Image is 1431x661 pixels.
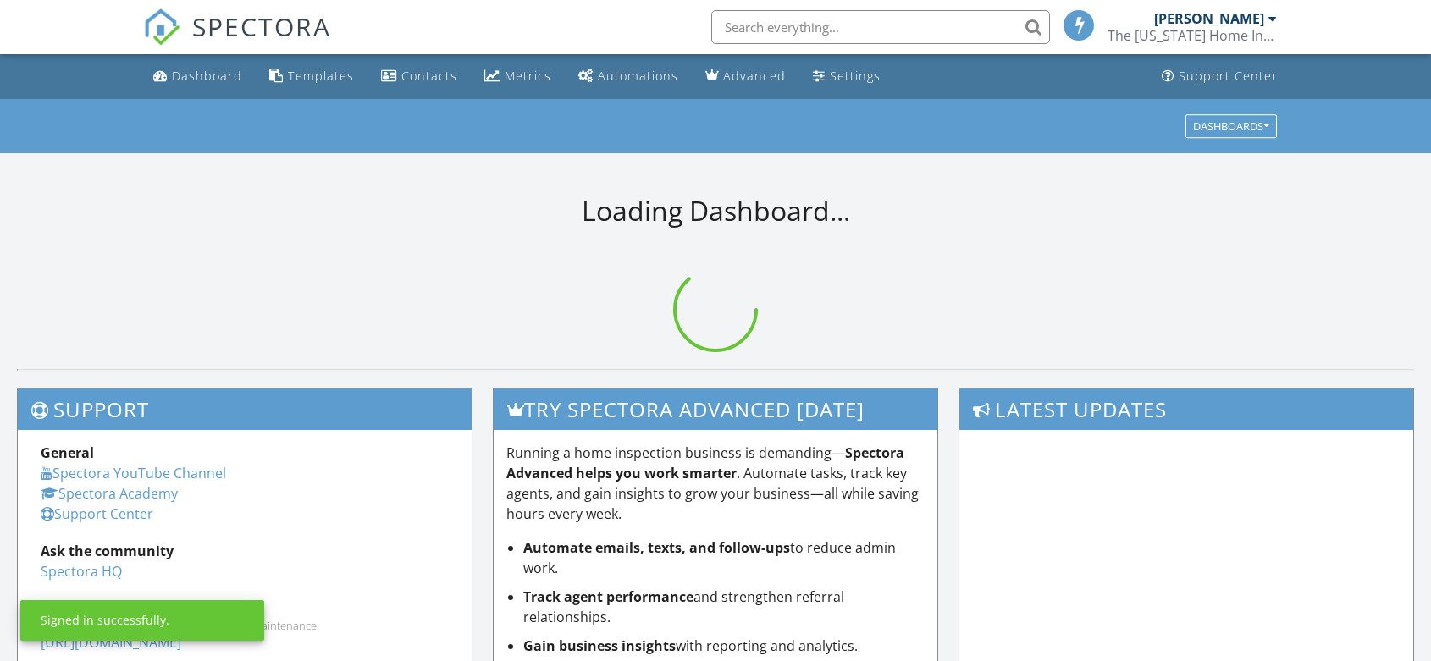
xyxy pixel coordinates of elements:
[523,538,790,557] strong: Automate emails, texts, and follow-ups
[711,10,1050,44] input: Search everything...
[523,587,693,606] strong: Track agent performance
[830,68,881,84] div: Settings
[41,598,449,619] div: Status
[806,61,887,92] a: Settings
[1179,68,1278,84] div: Support Center
[41,484,178,503] a: Spectora Academy
[41,443,94,462] strong: General
[523,636,676,655] strong: Gain business insights
[401,68,457,84] div: Contacts
[523,636,925,656] li: with reporting and analytics.
[143,8,180,46] img: The Best Home Inspection Software - Spectora
[505,68,551,84] div: Metrics
[172,68,242,84] div: Dashboard
[699,61,793,92] a: Advanced
[41,562,122,581] a: Spectora HQ
[41,633,181,652] a: [URL][DOMAIN_NAME]
[523,587,925,627] li: and strengthen referral relationships.
[192,8,331,44] span: SPECTORA
[572,61,685,92] a: Automations (Basic)
[374,61,464,92] a: Contacts
[959,388,1413,430] h3: Latest Updates
[494,388,937,430] h3: Try spectora advanced [DATE]
[262,61,361,92] a: Templates
[146,61,249,92] a: Dashboard
[143,23,331,58] a: SPECTORA
[506,443,925,524] p: Running a home inspection business is demanding— . Automate tasks, track key agents, and gain ins...
[523,537,925,578] li: to reduce admin work.
[1154,10,1264,27] div: [PERSON_NAME]
[41,504,153,523] a: Support Center
[1185,114,1277,138] button: Dashboards
[41,464,226,482] a: Spectora YouTube Channel
[506,443,904,482] strong: Spectora Advanced helps you work smarter
[18,388,472,430] h3: Support
[288,68,354,84] div: Templates
[1108,27,1277,44] div: The Vermont Home Inspection Company LLC
[598,68,678,84] div: Automations
[41,612,169,629] div: Signed in successfully.
[41,541,449,561] div: Ask the community
[1155,61,1285,92] a: Support Center
[478,61,558,92] a: Metrics
[723,68,786,84] div: Advanced
[1193,120,1269,132] div: Dashboards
